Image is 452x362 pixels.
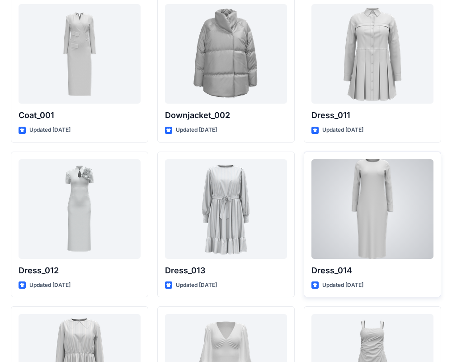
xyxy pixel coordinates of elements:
[19,109,141,122] p: Coat_001
[165,109,287,122] p: Downjacket_002
[165,4,287,104] a: Downjacket_002
[165,264,287,277] p: Dress_013
[19,159,141,259] a: Dress_012
[176,281,217,290] p: Updated [DATE]
[311,264,433,277] p: Dress_014
[176,125,217,135] p: Updated [DATE]
[19,264,141,277] p: Dress_012
[165,159,287,259] a: Dress_013
[322,125,363,135] p: Updated [DATE]
[311,159,433,259] a: Dress_014
[311,109,433,122] p: Dress_011
[29,125,71,135] p: Updated [DATE]
[311,4,433,104] a: Dress_011
[29,281,71,290] p: Updated [DATE]
[19,4,141,104] a: Coat_001
[322,281,363,290] p: Updated [DATE]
